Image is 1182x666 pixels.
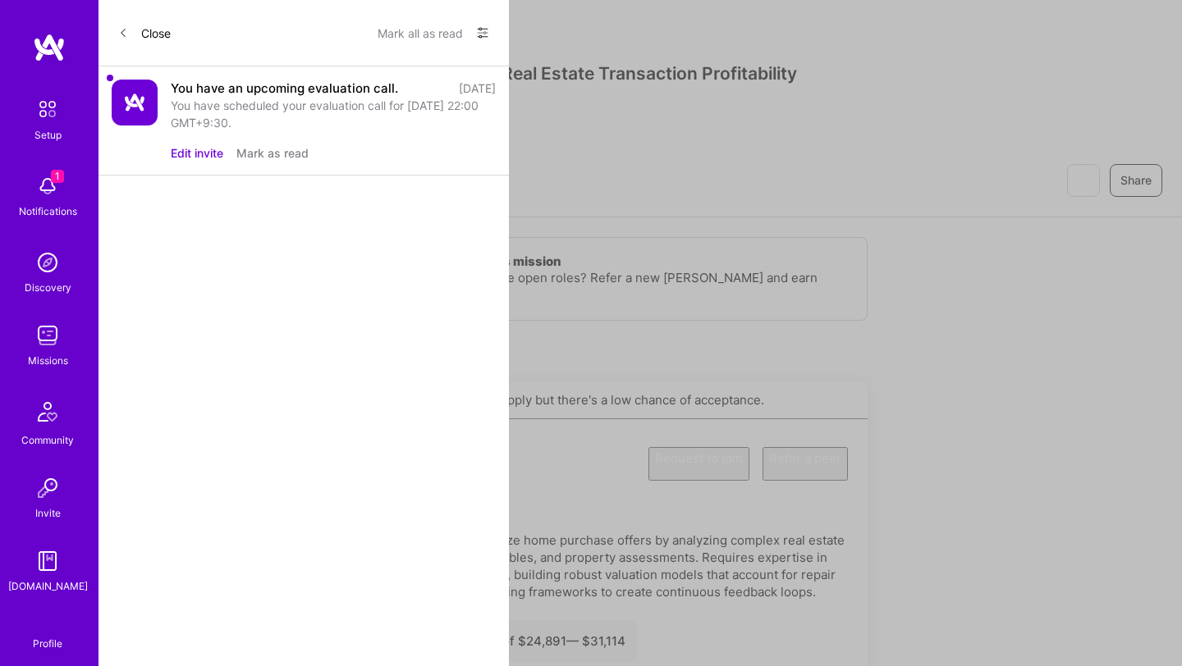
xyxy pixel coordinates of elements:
div: You have an upcoming evaluation call. [171,80,398,97]
img: discovery [31,246,64,279]
button: Mark as read [236,144,309,162]
div: [DATE] [459,80,496,97]
span: 1 [51,170,64,183]
div: Discovery [25,279,71,296]
button: Mark all as read [378,20,463,46]
button: Edit invite [171,144,223,162]
img: teamwork [31,319,64,352]
div: [DOMAIN_NAME] [8,577,88,595]
div: Notifications [19,203,77,220]
img: setup [30,92,65,126]
a: Profile [27,618,68,650]
img: Company Logo [112,80,158,125]
img: Invite [31,472,64,504]
div: Missions [28,352,68,369]
div: Setup [34,126,62,144]
button: Close [118,20,171,46]
img: guide book [31,545,64,577]
div: Invite [35,504,61,522]
img: logo [33,33,66,62]
img: Community [28,392,67,431]
div: Profile [33,635,62,650]
img: bell [31,170,64,203]
div: You have scheduled your evaluation call for [DATE] 22:00 GMT+9:30. [171,97,496,131]
div: Community [21,431,74,449]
